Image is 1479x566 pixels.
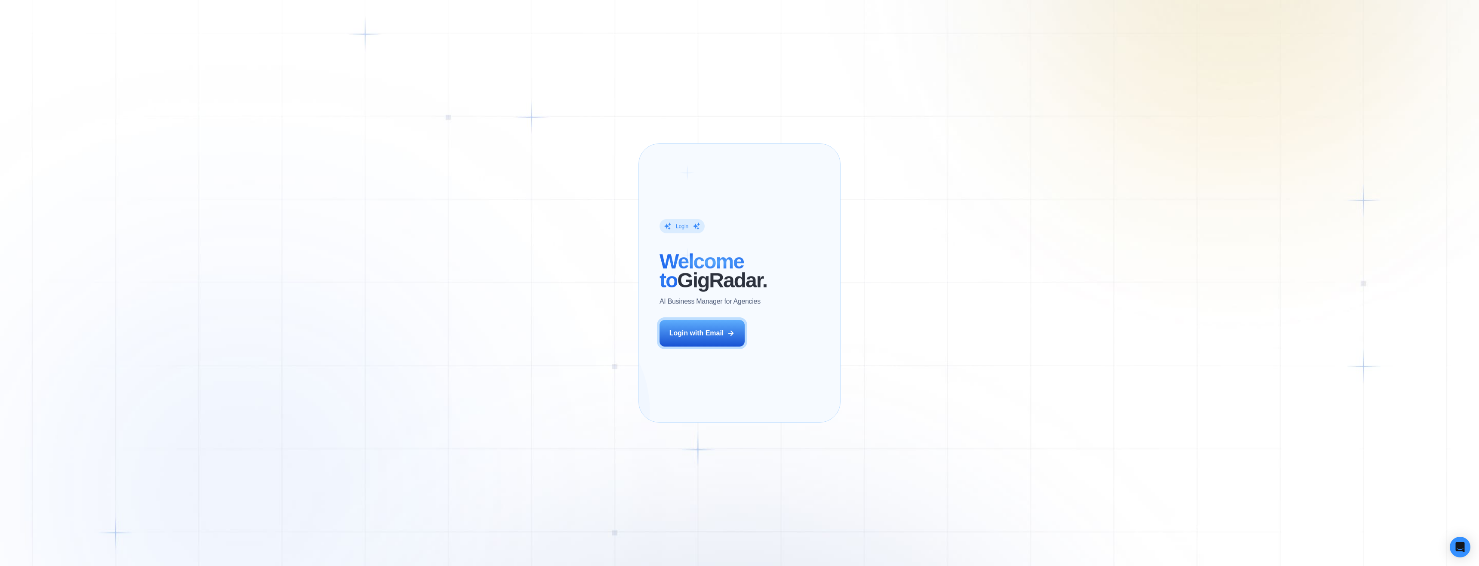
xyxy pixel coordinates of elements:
h2: ‍ GigRadar. [660,253,767,290]
button: Login with Email [660,320,745,347]
div: Login [676,223,688,230]
div: Login with Email [669,329,724,338]
span: Welcome to [660,250,744,292]
div: Open Intercom Messenger [1450,537,1470,557]
p: AI Business Manager for Agencies [660,297,761,307]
